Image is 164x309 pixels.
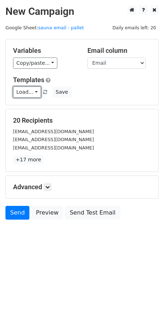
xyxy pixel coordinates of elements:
iframe: Chat Widget [128,274,164,309]
a: Templates [13,76,44,84]
h2: New Campaign [5,5,159,18]
h5: Variables [13,47,77,55]
a: Preview [31,206,63,220]
a: +17 more [13,155,44,164]
small: [EMAIL_ADDRESS][DOMAIN_NAME] [13,129,94,134]
small: [EMAIL_ADDRESS][DOMAIN_NAME] [13,145,94,151]
h5: Advanced [13,183,151,191]
h5: 20 Recipients [13,117,151,124]
a: Send [5,206,29,220]
small: Google Sheet: [5,25,84,30]
a: Send Test Email [65,206,120,220]
a: Load... [13,86,41,98]
button: Save [52,86,71,98]
a: Daily emails left: 20 [110,25,159,30]
h5: Email column [87,47,151,55]
span: Daily emails left: 20 [110,24,159,32]
a: Copy/paste... [13,58,57,69]
a: sauna email - pallet [38,25,84,30]
small: [EMAIL_ADDRESS][DOMAIN_NAME] [13,137,94,142]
